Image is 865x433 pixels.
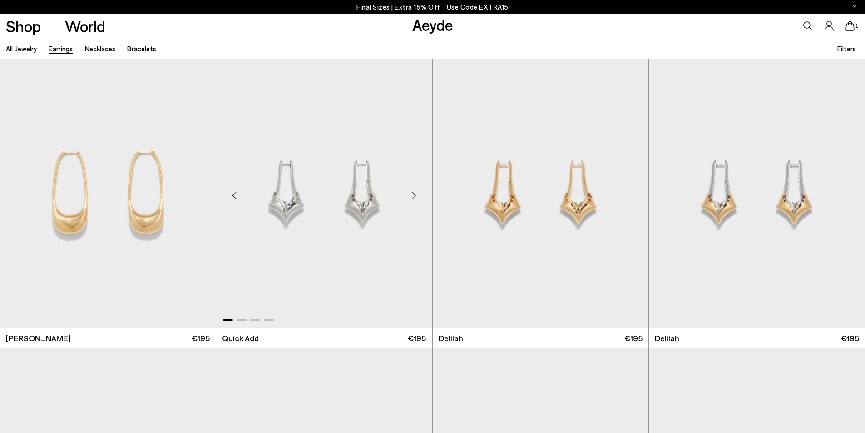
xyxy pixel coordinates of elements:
[216,328,432,348] a: Quick Add €195
[648,56,864,328] img: Delilah 18kt Gold-Plated Earrings
[649,328,865,348] a: Delilah €195
[655,333,679,344] span: Delilah
[845,21,855,31] a: 1
[432,56,648,328] img: Delilah Palladium-Plated Earrings
[65,18,105,34] a: World
[649,56,865,328] img: Delilah Palladium and 18kt Gold-Plated Earrings
[624,333,643,344] span: €195
[433,56,648,328] a: 4 / 4 1 / 4 2 / 4 3 / 4 4 / 4 1 / 4 Next slide Previous slide
[192,333,210,344] span: €195
[127,45,156,53] a: Bracelets
[222,333,259,344] li: Quick Add
[433,328,648,348] a: Delilah €195
[49,45,73,53] a: Earrings
[222,333,258,344] ul: variant
[6,333,71,344] span: [PERSON_NAME]
[216,56,432,328] a: 4 / 4 1 / 4 2 / 4 3 / 4 4 / 4 1 / 4 Next slide Previous slide
[6,18,41,34] a: Shop
[837,45,856,53] span: Filters
[439,333,463,344] span: Delilah
[85,45,115,53] a: Necklaces
[408,333,426,344] span: €195
[433,56,648,328] div: 1 / 4
[412,15,453,34] a: Aeyde
[400,182,428,209] div: Next slide
[216,56,432,328] img: Delilah Palladium-Plated Earrings
[433,56,648,328] img: Delilah 18kt Gold-Plated Earrings
[221,182,248,209] div: Previous slide
[841,333,859,344] span: €195
[648,56,864,328] div: 2 / 4
[356,1,509,13] p: Final Sizes | Extra 15% Off
[6,45,37,53] a: All Jewelry
[432,56,648,328] div: 2 / 4
[216,56,432,328] div: 1 / 4
[447,3,509,11] span: Navigate to /collections/ss25-final-sizes
[855,24,859,29] span: 1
